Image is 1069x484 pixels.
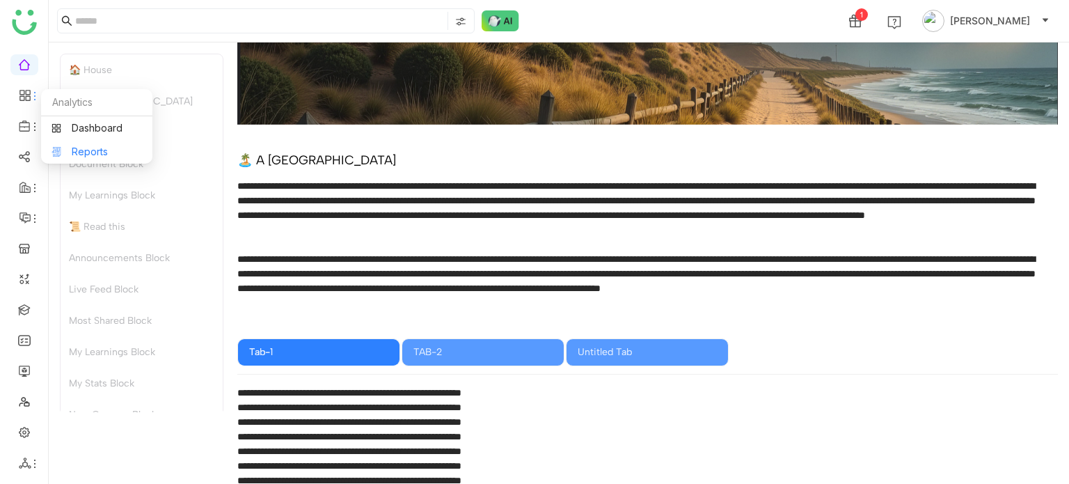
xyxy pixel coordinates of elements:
img: avatar [922,10,944,32]
a: Dashboard [52,123,142,133]
div: 1 [855,8,868,21]
div: My Stats Block [61,368,223,399]
img: ask-buddy-normal.svg [482,10,519,31]
div: TAB-2 [413,345,553,360]
div: Tab-1 [249,345,388,360]
img: help.svg [887,15,901,29]
div: My Learnings Block [61,336,223,368]
img: logo [12,10,37,35]
a: Reports [52,147,142,157]
button: [PERSON_NAME] [919,10,1052,32]
div: Live Feed Block [61,274,223,305]
div: Announcements Block [61,242,223,274]
div: 🏝️ A [GEOGRAPHIC_DATA] [237,153,396,168]
div: New Courses Block [61,399,223,430]
span: [PERSON_NAME] [950,13,1030,29]
img: search-type.svg [455,16,466,27]
div: Most Shared Block [61,305,223,336]
div: 📜 Read this [61,211,223,242]
div: Analytics [41,89,152,116]
div: 🏠 House [61,54,223,86]
div: Untitled Tab [578,345,717,360]
div: Document Block [61,148,223,180]
div: My Learnings Block [61,180,223,211]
